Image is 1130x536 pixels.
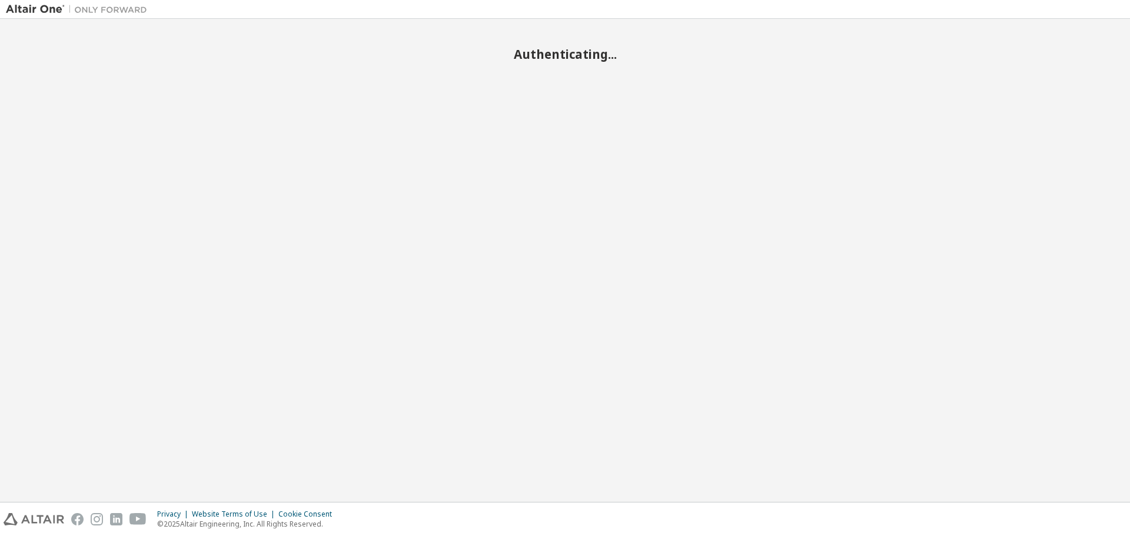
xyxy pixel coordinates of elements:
h2: Authenticating... [6,46,1124,62]
img: altair_logo.svg [4,513,64,525]
img: youtube.svg [129,513,147,525]
div: Privacy [157,510,192,519]
div: Website Terms of Use [192,510,278,519]
p: © 2025 Altair Engineering, Inc. All Rights Reserved. [157,519,339,529]
img: instagram.svg [91,513,103,525]
img: Altair One [6,4,153,15]
img: facebook.svg [71,513,84,525]
img: linkedin.svg [110,513,122,525]
div: Cookie Consent [278,510,339,519]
